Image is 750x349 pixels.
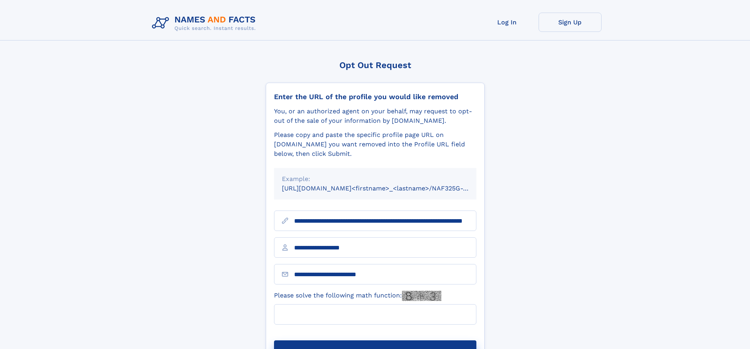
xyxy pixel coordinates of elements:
img: Logo Names and Facts [149,13,262,34]
div: Please copy and paste the specific profile page URL on [DOMAIN_NAME] you want removed into the Pr... [274,130,476,159]
small: [URL][DOMAIN_NAME]<firstname>_<lastname>/NAF325G-xxxxxxxx [282,185,491,192]
div: Enter the URL of the profile you would like removed [274,92,476,101]
a: Log In [476,13,539,32]
div: Opt Out Request [266,60,485,70]
label: Please solve the following math function: [274,291,441,301]
div: Example: [282,174,469,184]
a: Sign Up [539,13,602,32]
div: You, or an authorized agent on your behalf, may request to opt-out of the sale of your informatio... [274,107,476,126]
